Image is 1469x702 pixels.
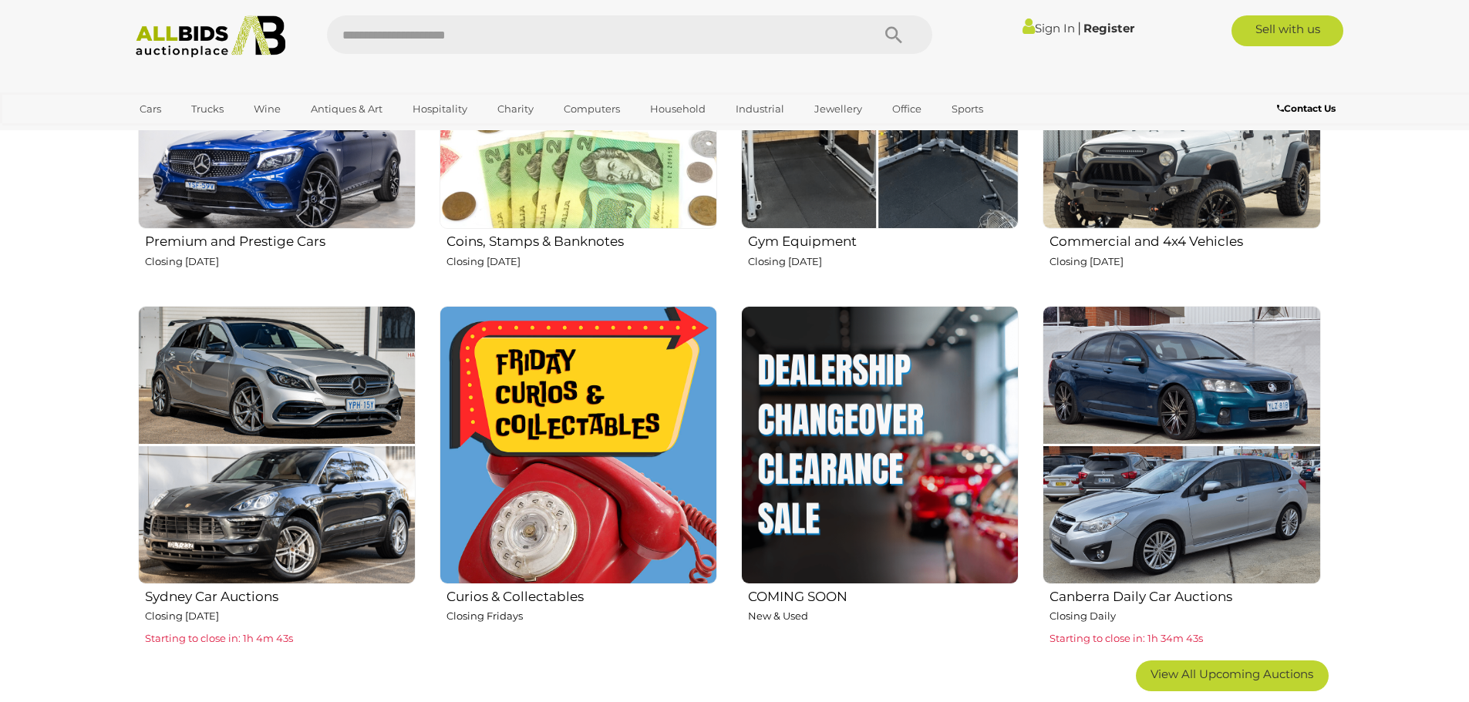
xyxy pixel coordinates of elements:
h2: Coins, Stamps & Banknotes [446,230,717,249]
a: Canberra Daily Car Auctions Closing Daily Starting to close in: 1h 34m 43s [1042,305,1320,648]
img: COMING SOON [741,306,1019,583]
span: Starting to close in: 1h 4m 43s [145,632,293,644]
a: Industrial [726,96,794,122]
span: View All Upcoming Auctions [1151,667,1313,681]
h2: COMING SOON [748,586,1019,604]
h2: Curios & Collectables [446,586,717,604]
h2: Gym Equipment [748,230,1019,249]
a: Antiques & Art [301,96,393,122]
button: Search [855,15,932,54]
a: Contact Us [1277,100,1339,117]
a: Trucks [181,96,234,122]
h2: Commercial and 4x4 Vehicles [1050,230,1320,249]
span: Starting to close in: 1h 34m 43s [1050,632,1203,644]
a: Sign In [1023,21,1075,35]
a: Jewellery [804,96,872,122]
p: Closing [DATE] [446,253,717,270]
h2: Sydney Car Auctions [145,586,416,604]
p: Closing [DATE] [145,253,416,270]
img: Sydney Car Auctions [138,306,416,583]
p: Closing Daily [1050,607,1320,625]
img: Allbids.com.au [127,15,295,58]
a: Sports [942,96,993,122]
h2: Premium and Prestige Cars [145,230,416,249]
p: Closing [DATE] [145,607,416,625]
p: Closing Fridays [446,607,717,625]
a: Wine [244,96,291,122]
p: Closing [DATE] [1050,253,1320,270]
a: Cars [130,96,171,122]
img: Curios & Collectables [440,306,717,583]
a: Charity [487,96,544,122]
a: Office [882,96,932,122]
a: Hospitality [403,96,477,122]
a: Computers [554,96,630,122]
p: New & Used [748,607,1019,625]
span: | [1077,19,1081,36]
h2: Canberra Daily Car Auctions [1050,586,1320,604]
a: View All Upcoming Auctions [1136,660,1329,691]
a: [GEOGRAPHIC_DATA] [130,122,259,147]
b: Contact Us [1277,102,1336,114]
p: Closing [DATE] [748,253,1019,270]
a: Curios & Collectables Closing Fridays [439,305,717,648]
img: Canberra Daily Car Auctions [1043,306,1320,583]
a: Register [1083,21,1134,35]
a: Sell with us [1231,15,1343,46]
a: Household [640,96,716,122]
a: Sydney Car Auctions Closing [DATE] Starting to close in: 1h 4m 43s [137,305,416,648]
